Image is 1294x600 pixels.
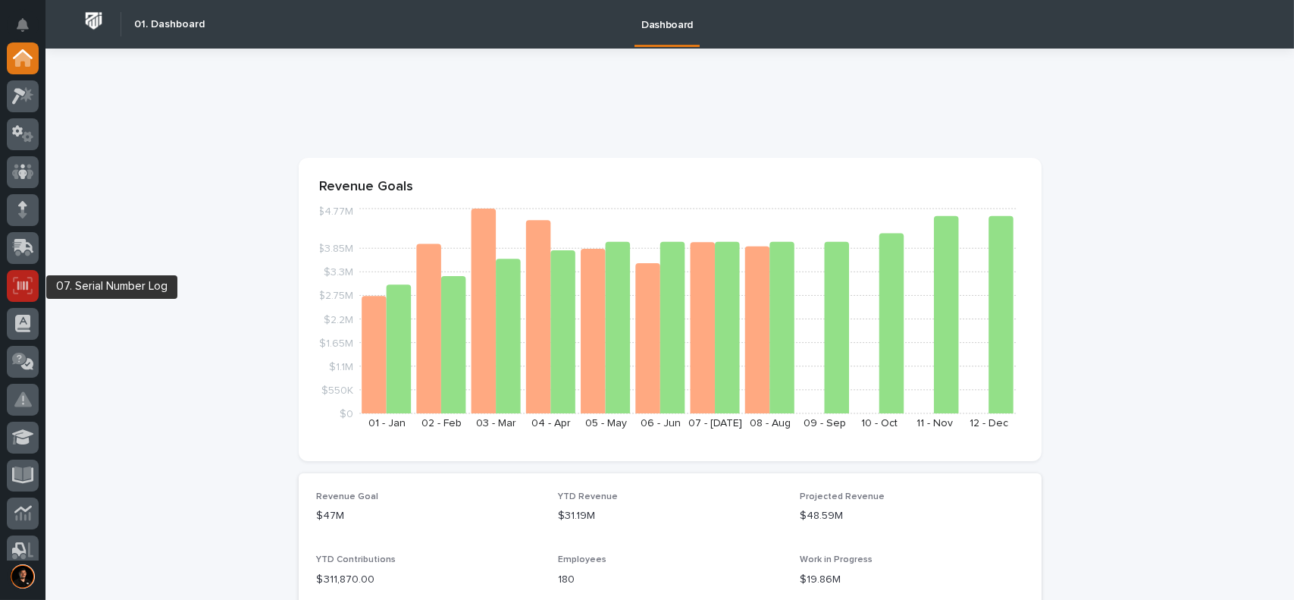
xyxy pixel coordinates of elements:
[558,572,782,588] p: 180
[800,572,1023,588] p: $19.86M
[558,492,618,501] span: YTD Revenue
[317,492,379,501] span: Revenue Goal
[531,418,570,429] text: 04 - Apr
[319,338,353,348] tspan: $1.65M
[688,418,742,429] text: 07 - [DATE]
[749,418,790,429] text: 08 - Aug
[318,243,353,254] tspan: $3.85M
[916,418,952,429] text: 11 - Nov
[421,418,462,429] text: 02 - Feb
[19,18,39,42] div: Notifications
[321,385,353,395] tspan: $550K
[476,418,516,429] text: 03 - Mar
[970,418,1008,429] text: 12 - Dec
[800,492,885,501] span: Projected Revenue
[340,409,353,419] tspan: $0
[7,9,39,41] button: Notifications
[320,179,1020,196] p: Revenue Goals
[558,555,606,564] span: Employees
[80,7,108,35] img: Workspace Logo
[317,572,540,588] p: $ 311,870.00
[7,561,39,592] button: users-avatar
[800,508,1023,524] p: $48.59M
[318,291,353,301] tspan: $2.75M
[317,508,540,524] p: $47M
[318,206,353,217] tspan: $4.77M
[324,314,353,325] tspan: $2.2M
[558,508,782,524] p: $31.19M
[584,418,626,429] text: 05 - May
[317,555,396,564] span: YTD Contributions
[640,418,680,429] text: 06 - Jun
[804,418,846,429] text: 09 - Sep
[800,555,873,564] span: Work in Progress
[329,361,353,372] tspan: $1.1M
[368,418,405,429] text: 01 - Jan
[861,418,898,429] text: 10 - Oct
[134,18,205,31] h2: 01. Dashboard
[324,267,353,278] tspan: $3.3M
